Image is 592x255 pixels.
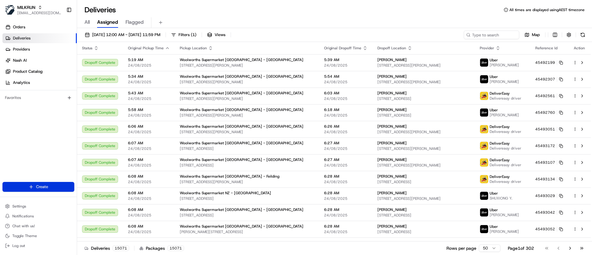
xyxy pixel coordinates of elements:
[480,158,488,167] img: delivereasy_logo.png
[324,146,368,151] span: 24/08/2025
[36,184,48,190] span: Create
[180,91,303,96] span: Woolworths Supermarket [GEOGRAPHIC_DATA] - [GEOGRAPHIC_DATA]
[490,63,519,68] span: [PERSON_NAME]
[377,179,470,184] span: [STREET_ADDRESS]
[480,109,488,117] img: uber-new-logo.jpeg
[535,193,563,198] button: 45493029
[535,110,563,115] button: 45492760
[2,202,74,211] button: Settings
[128,113,170,118] span: 24/08/2025
[180,241,303,245] span: Woolworths Supermarket [GEOGRAPHIC_DATA] - [GEOGRAPHIC_DATA]
[324,107,368,112] span: 6:18 AM
[490,212,519,217] span: [PERSON_NAME]
[324,163,368,168] span: 24/08/2025
[2,212,74,220] button: Notifications
[324,157,368,162] span: 6:27 AM
[180,74,303,79] span: Woolworths Supermarket [GEOGRAPHIC_DATA] - [GEOGRAPHIC_DATA]
[128,124,170,129] span: 6:06 AM
[490,191,498,196] span: Uber
[324,63,368,68] span: 24/08/2025
[324,80,368,84] span: 24/08/2025
[2,182,74,192] button: Create
[377,80,470,84] span: [STREET_ADDRESS][PERSON_NAME]
[13,24,25,30] span: Orders
[2,78,77,88] a: Analytics
[535,160,563,165] button: 45493107
[2,33,77,43] a: Deliveries
[128,57,170,62] span: 5:19 AM
[180,191,271,195] span: Woolworths Supermarket NZ - [GEOGRAPHIC_DATA]
[324,224,368,229] span: 6:28 AM
[128,207,170,212] span: 6:08 AM
[82,46,92,51] span: Status
[535,227,563,232] button: 45493052
[490,141,510,146] span: DeliverEasy
[128,63,170,68] span: 24/08/2025
[180,174,279,179] span: Woolworths Supermarket [GEOGRAPHIC_DATA] - Feilding
[84,5,116,15] h1: Deliveries
[324,174,368,179] span: 6:28 AM
[377,146,470,151] span: [STREET_ADDRESS][PERSON_NAME]
[490,79,519,84] span: [PERSON_NAME]
[180,207,303,212] span: Woolworths Supermarket [GEOGRAPHIC_DATA] - [GEOGRAPHIC_DATA]
[324,113,368,118] span: 24/08/2025
[508,245,534,251] div: Page 1 of 302
[180,96,314,101] span: [STREET_ADDRESS][PERSON_NAME]
[324,196,368,201] span: 24/08/2025
[128,146,170,151] span: 24/08/2025
[377,130,470,134] span: [STREET_ADDRESS][PERSON_NAME]
[191,32,196,38] span: ( 1 )
[377,141,407,146] span: [PERSON_NAME]
[125,19,144,26] span: Flagged
[535,60,563,65] button: 45492199
[12,224,35,228] span: Chat with us!
[139,245,184,251] div: Packages
[324,57,368,62] span: 5:39 AM
[377,191,407,195] span: [PERSON_NAME]
[377,57,407,62] span: [PERSON_NAME]
[82,31,163,39] button: [DATE] 12:00 AM - [DATE] 11:59 PM
[490,58,498,63] span: Uber
[128,191,170,195] span: 6:08 AM
[12,243,25,248] span: Log out
[377,157,407,162] span: [PERSON_NAME]
[535,77,563,82] button: 45492307
[446,245,476,251] p: Rows per page
[490,224,498,229] span: Uber
[180,113,314,118] span: [STREET_ADDRESS][PERSON_NAME]
[377,96,470,101] span: [STREET_ADDRESS]
[84,245,129,251] div: Deliveries
[13,69,43,74] span: Product Catalog
[377,241,407,245] span: [PERSON_NAME]
[128,224,170,229] span: 6:08 AM
[377,91,407,96] span: [PERSON_NAME]
[128,174,170,179] span: 6:08 AM
[535,93,563,98] button: 45492561
[12,214,34,219] span: Notifications
[377,196,470,201] span: [STREET_ADDRESS][PERSON_NAME]
[13,47,30,52] span: Providers
[324,124,368,129] span: 6:26 AM
[2,22,77,32] a: Orders
[377,207,407,212] span: [PERSON_NAME]
[2,222,74,230] button: Chat with us!
[17,10,61,15] span: [EMAIL_ADDRESS][DOMAIN_NAME]
[128,196,170,201] span: 24/08/2025
[324,213,368,218] span: 24/08/2025
[128,213,170,218] span: 24/08/2025
[480,125,488,133] img: delivereasy_logo.png
[522,31,543,39] button: Map
[168,31,199,39] button: Filters(1)
[377,174,407,179] span: [PERSON_NAME]
[180,130,314,134] span: [STREET_ADDRESS][PERSON_NAME]
[180,146,314,151] span: [STREET_ADDRESS]
[464,31,519,39] input: Type to search
[490,229,519,234] span: [PERSON_NAME]
[480,208,488,216] img: uber-new-logo.jpeg
[180,224,303,229] span: Woolworths Supermarket [GEOGRAPHIC_DATA] - [GEOGRAPHIC_DATA]
[97,19,118,26] span: Assigned
[480,225,488,233] img: uber-new-logo.jpeg
[377,229,470,234] span: [STREET_ADDRESS]
[490,162,521,167] span: Delivereasy driver
[480,142,488,150] img: delivereasy_logo.png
